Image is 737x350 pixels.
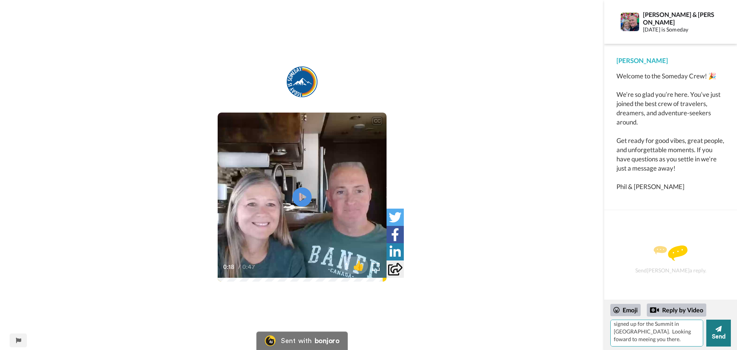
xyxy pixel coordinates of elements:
[654,245,687,261] img: message.svg
[610,304,641,316] div: Emoji
[616,56,725,65] div: [PERSON_NAME]
[256,332,348,350] a: Bonjoro LogoSent withbonjoro
[281,337,312,344] div: Sent with
[287,66,317,97] img: c1c4fd49-a325-401c-9f50-314d08bb0e7a
[223,262,236,272] span: 0:18
[242,262,256,272] span: 0:47
[615,224,727,296] div: Send [PERSON_NAME] a reply.
[338,260,349,271] span: 1
[265,335,276,346] img: Bonjoro Logo
[372,117,382,125] div: CC
[616,71,725,191] div: Welcome to the Someday Crew! 🎉 We’re so glad you’re here. You’ve just joined the best crew of tra...
[238,262,241,272] span: /
[621,13,639,31] img: Profile Image
[643,11,716,25] div: [PERSON_NAME] & [PERSON_NAME]
[338,257,368,274] button: 1👍
[647,304,706,317] div: Reply by Video
[349,259,368,272] span: 👍
[315,337,339,344] div: bonjoro
[610,320,703,347] textarea: 👏Thanks for the personal welcome. Been following channel for some time now, and decided I wanted ...
[643,27,716,33] div: [DATE] is Someday
[650,305,659,315] div: Reply by Video
[706,320,731,347] button: Send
